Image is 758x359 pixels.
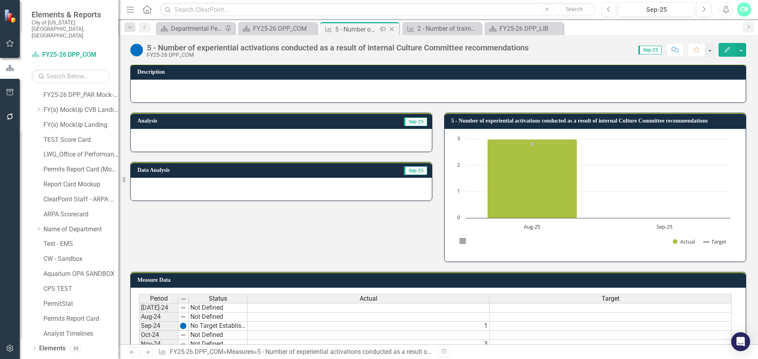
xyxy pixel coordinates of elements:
div: Chart. Highcharts interactive chart. [453,135,737,253]
a: Permits Report Card [43,314,118,324]
a: Measures [227,348,254,355]
td: Aug-24 [139,312,178,322]
a: 2 - Number of training events quarterly [404,24,479,33]
div: 5 - Number of experiential activations conducted as a result of internal Culture Committee recomm... [147,43,529,52]
div: » » [158,348,432,357]
input: Search Below... [32,69,111,83]
small: City of [US_STATE][GEOGRAPHIC_DATA], [GEOGRAPHIC_DATA] [32,19,111,39]
h3: Measure Data [137,277,742,283]
a: CW - Sandbox [43,255,118,264]
a: ARPA Scorecard [43,210,118,219]
a: CPS TEST [43,285,118,294]
text: 2 [457,161,460,168]
text: Sep-25 [657,223,672,230]
td: Nov-24 [139,340,178,349]
td: Not Defined [189,312,248,322]
span: Period [150,295,168,302]
img: 8DAGhfEEPCf229AAAAAElFTkSuQmCC [180,305,186,311]
img: 8DAGhfEEPCf229AAAAAElFTkSuQmCC [180,332,186,338]
a: FY25-26 DPP_LIB [486,24,561,33]
a: Test - EMS [43,240,118,249]
td: Oct-24 [139,331,178,340]
td: 3 [248,340,490,349]
a: FY25-26 DPP_COM [32,50,111,60]
span: Sep-25 [404,166,427,175]
div: Departmental Performance Plans [171,24,223,33]
a: ClearPoint Staff - ARPA Mockup [43,195,118,204]
div: Open Intercom Messenger [731,332,750,351]
img: 8DAGhfEEPCf229AAAAAElFTkSuQmCC [180,314,186,320]
img: ClearPoint Strategy [3,8,18,23]
text: 0 [457,214,460,221]
td: 1 [248,322,490,331]
td: Not Defined [189,303,248,312]
input: Search ClearPoint... [160,3,596,17]
svg: Interactive chart [453,135,734,253]
a: Departmental Performance Plans [158,24,223,33]
div: FY25-26 DPP_COM [147,52,529,58]
img: GeZV8difwvHaIfGJQV7AeSNV0AAAAASUVORK5CYII= [180,323,186,329]
button: Show Target [704,238,727,245]
a: FY(s) MockUp CVB Landing Page [43,106,118,115]
a: FY25-26 DPP_PAR Mock-up layout [43,91,118,100]
td: Not Defined [189,331,248,340]
text: Aug-25 [524,223,540,230]
img: 8DAGhfEEPCf229AAAAAElFTkSuQmCC [180,341,186,347]
span: Elements & Reports [32,10,111,19]
a: Elements [39,344,66,353]
td: No Target Established [189,322,248,331]
text: 3 [457,135,460,142]
h3: Description [137,69,742,75]
text: 1 [457,187,460,194]
button: Sep-25 [619,2,694,17]
a: Aquarium OPA SANDBOX [43,270,118,279]
a: Permits Report Card (Mockup In Progress) [43,165,118,174]
span: Search [566,6,583,12]
div: 39 [69,345,82,352]
td: [DATE]-24 [139,303,178,312]
g: Actual, series 1 of 2. Bar series with 2 bars. [488,139,665,218]
button: Search [554,4,594,15]
a: FY(s) MockUp Landing [43,121,118,130]
a: Name of Department [43,225,118,234]
button: View chart menu, Chart [457,236,468,247]
span: Target [602,295,619,302]
td: Not Defined [189,340,248,349]
img: No Target Established [130,44,143,56]
span: Sep-25 [404,117,427,126]
a: Analyst Timelines [43,329,118,339]
span: Sep-25 [638,46,662,54]
span: Status [209,295,227,302]
h3: Analysis [137,118,269,124]
h3: 5 - Number of experiential activations conducted as a result of internal Culture Committee recomm... [451,118,742,124]
a: PermitStat [43,299,118,309]
td: Sep-24 [139,322,178,331]
span: Actual [360,295,377,302]
text: 3 [531,141,533,147]
div: FY25-26 DPP_COM [253,24,315,33]
a: TEST Score Card [43,136,118,145]
a: Report Card Mockup [43,180,118,189]
img: 8DAGhfEEPCf229AAAAAElFTkSuQmCC [180,296,187,302]
div: Sep-25 [621,5,692,15]
div: FY25-26 DPP_LIB [499,24,561,33]
button: CW [737,2,751,17]
div: 2 - Number of training events quarterly [417,24,479,33]
a: FY25-26 DPP_COM [170,348,223,355]
button: Show Actual [673,238,695,245]
a: FY25-26 DPP_COM [240,24,315,33]
div: 5 - Number of experiential activations conducted as a result of internal Culture Committee recomm... [335,24,377,34]
a: LWG_Office of Performance & Accountability (Copy) [43,150,118,159]
path: Aug-25, 3. Actual. [488,139,577,218]
h3: Data Analysis [137,167,304,173]
div: 5 - Number of experiential activations conducted as a result of internal Culture Committee recomm... [257,348,557,355]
